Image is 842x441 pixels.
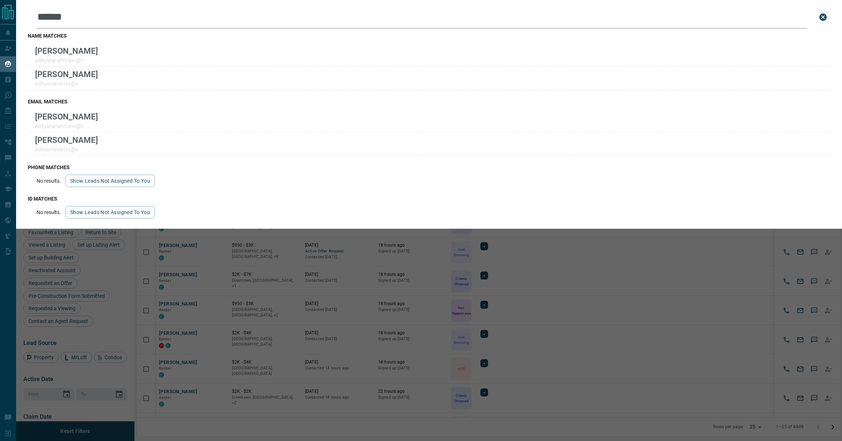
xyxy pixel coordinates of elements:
h3: email matches [28,99,830,104]
button: show leads not assigned to you [65,206,155,218]
p: adityakanakhraxx@x [35,123,98,129]
h3: id matches [28,196,830,202]
button: close search bar [816,10,830,24]
p: [PERSON_NAME] [35,69,98,79]
p: [PERSON_NAME] [35,46,98,56]
button: show leads not assigned to you [65,175,155,187]
h3: phone matches [28,164,830,170]
p: adityamalve1xx@x [35,147,98,152]
p: adityakanakhraxx@x [35,57,98,63]
p: [PERSON_NAME] [35,112,98,121]
p: No results. [37,178,61,184]
p: No results. [37,209,61,215]
h3: name matches [28,33,830,39]
p: [PERSON_NAME] [35,135,98,145]
p: adityamalve1xx@x [35,81,98,87]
